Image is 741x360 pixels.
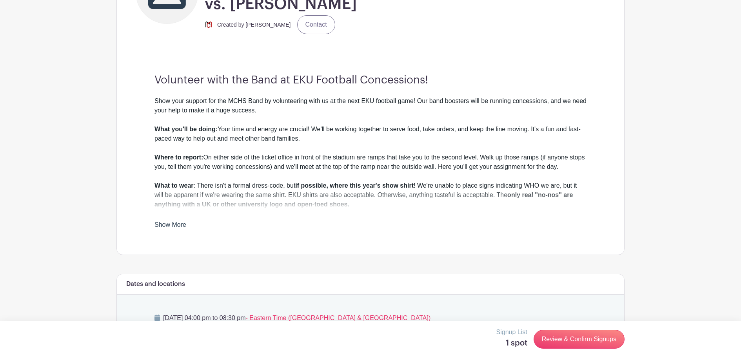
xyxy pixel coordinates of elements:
[297,15,335,34] a: Contact
[534,330,625,349] a: Review & Confirm Signups
[154,154,203,161] strong: Where to report:
[154,96,587,125] div: Show your support for the MCHS Band by volunteering with us at the next EKU football game! Our ba...
[295,182,414,189] strong: if possible, where this year's show shirt
[496,338,527,348] h5: 1 spot
[245,315,430,321] span: - Eastern Time ([GEOGRAPHIC_DATA] & [GEOGRAPHIC_DATA])
[154,221,186,231] a: Show More
[154,74,587,87] h3: Volunteer with the Band at EKU Football Concessions!
[217,22,291,28] small: Created by [PERSON_NAME]
[154,192,573,208] strong: only real "no-nos" are anything with a UK or other university logo and open-toed shoes.
[496,327,527,337] p: Signup List
[154,313,587,323] p: [DATE] 04:00 pm to 08:30 pm
[126,280,185,288] h6: Dates and locations
[154,125,587,219] div: Your time and energy are crucial! We'll be working together to serve food, take orders, and keep ...
[154,182,194,189] strong: What to wear
[205,21,212,29] img: cropped-cropped-8SdNnWwj_400x400%20(1).jpg
[154,126,218,132] strong: What you'll be doing:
